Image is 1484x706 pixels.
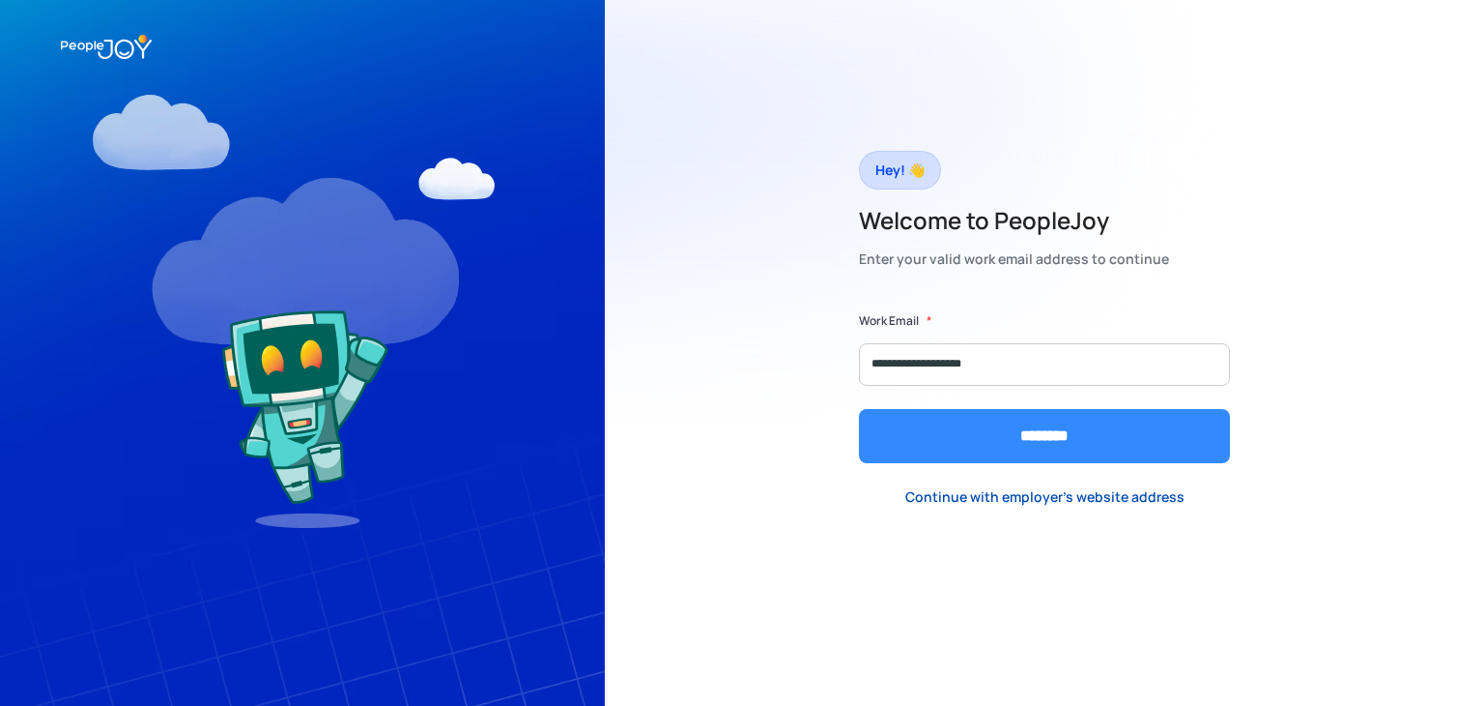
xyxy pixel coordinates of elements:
[890,478,1200,517] a: Continue with employer's website address
[859,246,1169,273] div: Enter your valid work email address to continue
[905,487,1184,507] div: Continue with employer's website address
[859,311,919,331] label: Work Email
[859,205,1169,236] h2: Welcome to PeopleJoy
[859,311,1230,463] form: Form
[875,157,925,184] div: Hey! 👋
